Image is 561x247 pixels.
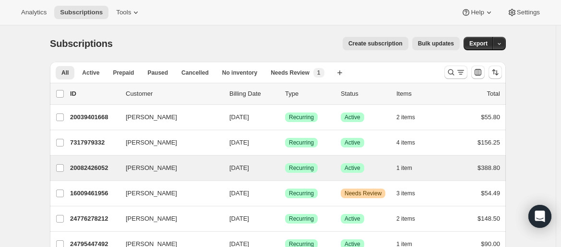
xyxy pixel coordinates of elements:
[70,189,118,198] p: 16009461956
[120,110,216,125] button: [PERSON_NAME]
[289,164,314,172] span: Recurring
[469,40,488,47] span: Export
[345,164,360,172] span: Active
[396,89,444,99] div: Items
[15,6,52,19] button: Analytics
[501,6,546,19] button: Settings
[444,66,467,79] button: Search and filter results
[345,113,360,121] span: Active
[222,69,257,77] span: No inventory
[70,214,118,224] p: 24776278212
[471,66,485,79] button: Customize table column order and visibility
[229,89,277,99] p: Billing Date
[477,215,500,222] span: $148.50
[113,69,134,77] span: Prepaid
[82,69,99,77] span: Active
[126,112,177,122] span: [PERSON_NAME]
[70,111,500,124] div: 20039401668[PERSON_NAME][DATE]SuccessRecurringSuccessActive2 items$55.80
[341,89,389,99] p: Status
[396,136,426,149] button: 4 items
[396,161,423,175] button: 1 item
[345,190,382,197] span: Needs Review
[120,211,216,226] button: [PERSON_NAME]
[126,138,177,147] span: [PERSON_NAME]
[54,6,108,19] button: Subscriptions
[289,215,314,223] span: Recurring
[110,6,146,19] button: Tools
[396,164,412,172] span: 1 item
[126,214,177,224] span: [PERSON_NAME]
[61,69,69,77] span: All
[289,190,314,197] span: Recurring
[517,9,540,16] span: Settings
[396,111,426,124] button: 2 items
[345,215,360,223] span: Active
[477,139,500,146] span: $156.25
[70,138,118,147] p: 7317979332
[396,212,426,225] button: 2 items
[21,9,47,16] span: Analytics
[181,69,209,77] span: Cancelled
[229,113,249,121] span: [DATE]
[343,37,408,50] button: Create subscription
[455,6,499,19] button: Help
[477,164,500,171] span: $388.80
[528,205,551,228] div: Open Intercom Messenger
[126,89,222,99] p: Customer
[489,66,502,79] button: Sort the results
[418,40,454,47] span: Bulk updates
[70,89,500,99] div: IDCustomerBilling DateTypeStatusItemsTotal
[120,160,216,176] button: [PERSON_NAME]
[60,9,103,16] span: Subscriptions
[147,69,168,77] span: Paused
[126,189,177,198] span: [PERSON_NAME]
[229,215,249,222] span: [DATE]
[229,164,249,171] span: [DATE]
[471,9,484,16] span: Help
[126,163,177,173] span: [PERSON_NAME]
[50,38,113,49] span: Subscriptions
[70,89,118,99] p: ID
[317,69,321,77] span: 1
[120,135,216,150] button: [PERSON_NAME]
[345,139,360,146] span: Active
[70,187,500,200] div: 16009461956[PERSON_NAME][DATE]SuccessRecurringWarningNeeds Review3 items$54.49
[70,136,500,149] div: 7317979332[PERSON_NAME][DATE]SuccessRecurringSuccessActive4 items$156.25
[396,215,415,223] span: 2 items
[487,89,500,99] p: Total
[120,186,216,201] button: [PERSON_NAME]
[285,89,333,99] div: Type
[396,139,415,146] span: 4 items
[396,187,426,200] button: 3 items
[396,113,415,121] span: 2 items
[412,37,460,50] button: Bulk updates
[481,190,500,197] span: $54.49
[70,212,500,225] div: 24776278212[PERSON_NAME][DATE]SuccessRecurringSuccessActive2 items$148.50
[464,37,493,50] button: Export
[70,163,118,173] p: 20082426052
[348,40,403,47] span: Create subscription
[271,69,310,77] span: Needs Review
[229,190,249,197] span: [DATE]
[116,9,131,16] span: Tools
[396,190,415,197] span: 3 items
[289,139,314,146] span: Recurring
[332,66,347,79] button: Create new view
[229,139,249,146] span: [DATE]
[289,113,314,121] span: Recurring
[70,112,118,122] p: 20039401668
[481,113,500,121] span: $55.80
[70,161,500,175] div: 20082426052[PERSON_NAME][DATE]SuccessRecurringSuccessActive1 item$388.80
